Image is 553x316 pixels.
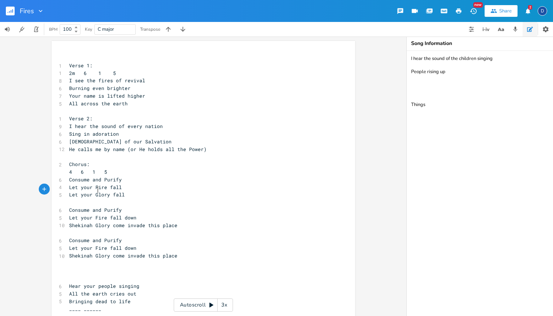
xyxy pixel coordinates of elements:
[69,214,136,221] span: Let your Fire fall down
[69,305,101,312] span: ____ ______
[85,27,92,31] div: Key
[49,27,57,31] div: BPM
[69,138,172,145] span: [DEMOGRAPHIC_DATA] of our Salvation
[69,161,90,168] span: Chorus:
[69,131,119,137] span: Sing in adoration
[485,5,518,17] button: Share
[69,252,177,259] span: Shekinah Glory come invade this place
[69,62,93,69] span: Verse 1:
[69,93,145,99] span: Your name is lifted higher
[69,176,122,183] span: Consume and Purify
[411,41,549,46] div: Song Information
[69,100,128,107] span: All across the earth
[528,5,532,10] div: 2
[69,222,177,229] span: Shekinah Glory come invade this place
[69,298,131,305] span: Bringing dead to life
[69,283,139,289] span: Hear your people singing
[69,77,145,84] span: I see the fires of revival
[69,70,116,76] span: 2m 6 1 5
[473,2,483,8] div: New
[69,237,122,244] span: Consume and Purify
[69,115,93,122] span: Verse 2:
[69,85,131,91] span: Burning even brighter
[69,146,207,153] span: He calls me by name (or He holds all the Power)
[538,6,547,16] div: David Jones
[69,245,136,251] span: Let your Fire fall down
[20,8,34,14] span: Fires
[69,290,136,297] span: All the earth cries out
[140,27,160,31] div: Transpose
[69,123,163,129] span: I hear the sound of every nation
[69,191,125,198] span: Let your Glory fall
[69,184,122,191] span: Let your Fire fall
[466,4,481,18] button: New
[98,26,114,33] span: C major
[218,298,231,312] div: 3x
[69,169,107,175] span: 4 6 1 5
[407,51,553,316] textarea: I hear the sound of the children singing People rising up Things
[520,4,535,18] button: 2
[69,207,122,213] span: Consume and Purify
[499,8,512,14] div: Share
[538,3,547,19] button: D
[174,298,233,312] div: Autoscroll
